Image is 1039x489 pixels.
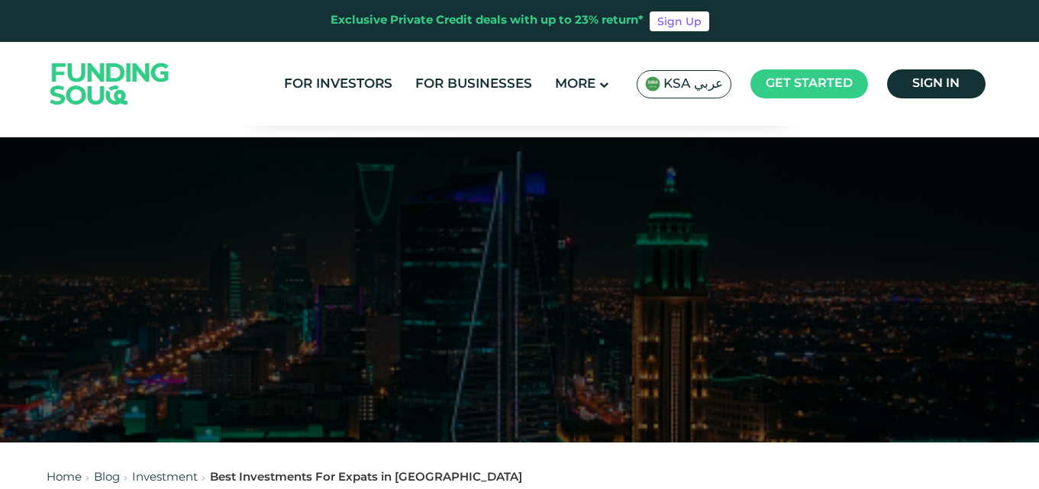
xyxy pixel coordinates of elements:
span: Sign in [912,78,960,89]
div: Exclusive Private Credit deals with up to 23% return* [331,12,644,30]
a: For Businesses [411,72,536,97]
a: Investment [132,472,198,483]
div: Best Investments For Expats in [GEOGRAPHIC_DATA] [210,469,522,487]
a: Home [47,472,82,483]
a: Sign in [887,69,986,98]
span: Get started [766,78,853,89]
img: Logo [35,45,185,122]
img: SA Flag [645,76,660,92]
a: Blog [94,472,120,483]
a: For Investors [280,72,396,97]
span: More [555,78,595,91]
a: Sign Up [650,11,709,31]
span: KSA عربي [663,76,723,93]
